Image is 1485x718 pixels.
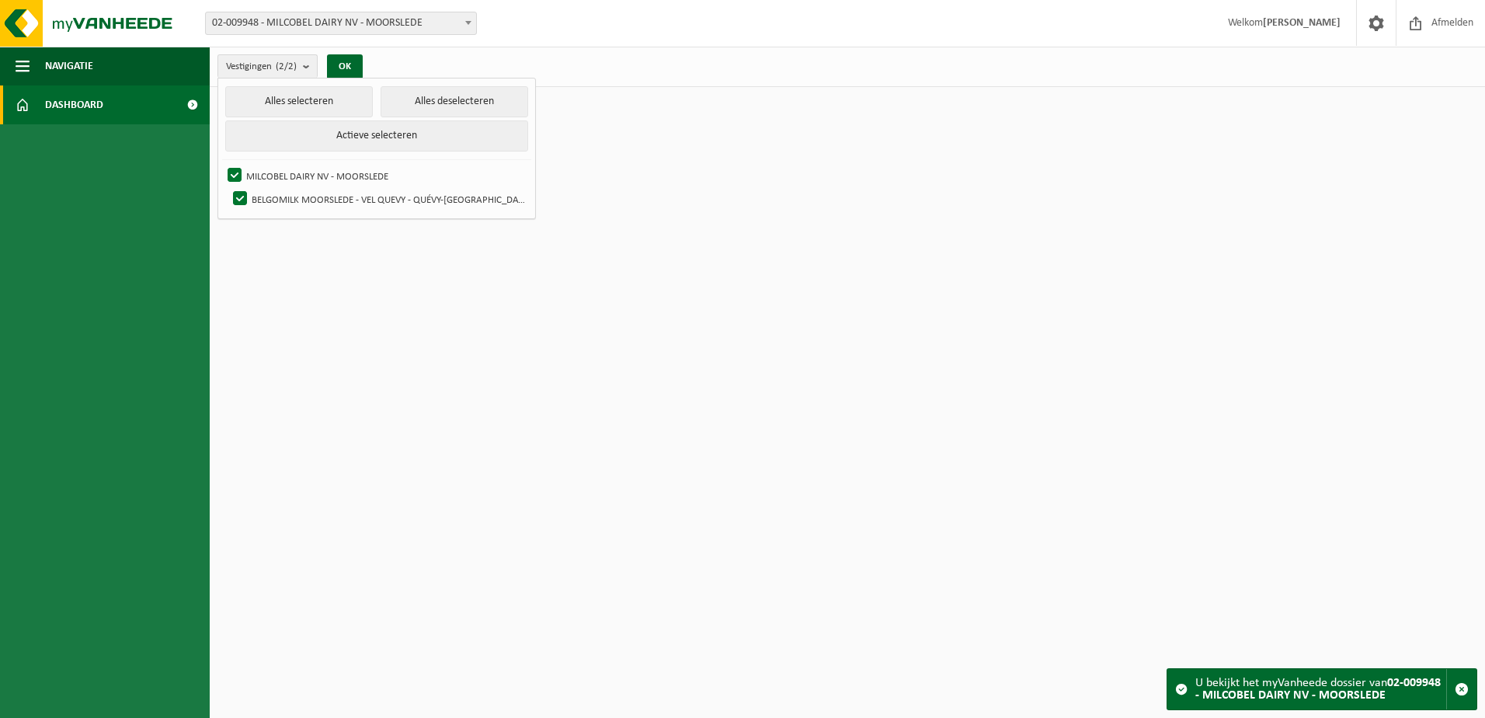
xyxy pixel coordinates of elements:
count: (2/2) [276,61,297,71]
button: Alles selecteren [225,86,373,117]
div: U bekijkt het myVanheede dossier van [1195,669,1446,709]
strong: [PERSON_NAME] [1263,17,1341,29]
span: Dashboard [45,85,103,124]
span: 02-009948 - MILCOBEL DAIRY NV - MOORSLEDE [206,12,476,34]
span: Navigatie [45,47,93,85]
button: Actieve selecteren [225,120,528,152]
span: Vestigingen [226,55,297,78]
strong: 02-009948 - MILCOBEL DAIRY NV - MOORSLEDE [1195,677,1441,702]
button: OK [327,54,363,79]
label: MILCOBEL DAIRY NV - MOORSLEDE [224,164,527,187]
button: Vestigingen(2/2) [217,54,318,78]
label: BELGOMILK MOORSLEDE - VEL QUEVY - QUÉVY-[GEOGRAPHIC_DATA] [230,187,527,211]
span: 02-009948 - MILCOBEL DAIRY NV - MOORSLEDE [205,12,477,35]
button: Alles deselecteren [381,86,528,117]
